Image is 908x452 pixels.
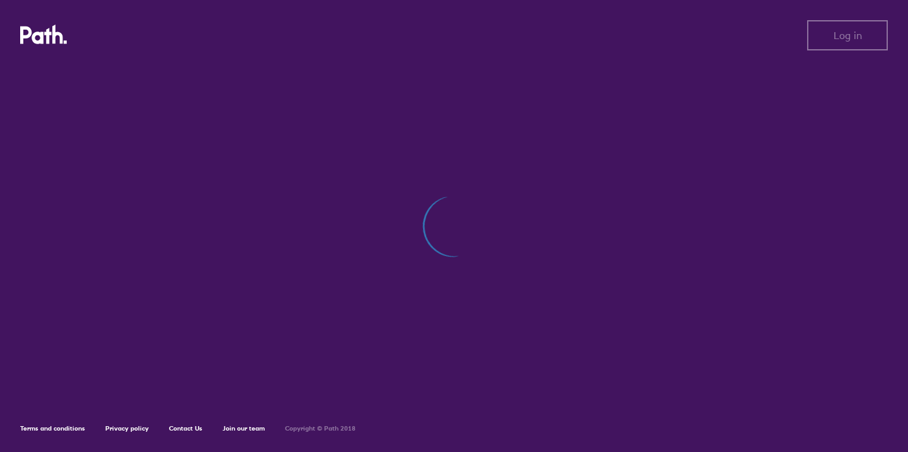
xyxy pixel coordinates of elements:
span: Log in [834,30,862,41]
button: Log in [807,20,888,50]
a: Terms and conditions [20,424,85,432]
a: Contact Us [169,424,202,432]
h6: Copyright © Path 2018 [285,425,356,432]
a: Privacy policy [105,424,149,432]
a: Join our team [223,424,265,432]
